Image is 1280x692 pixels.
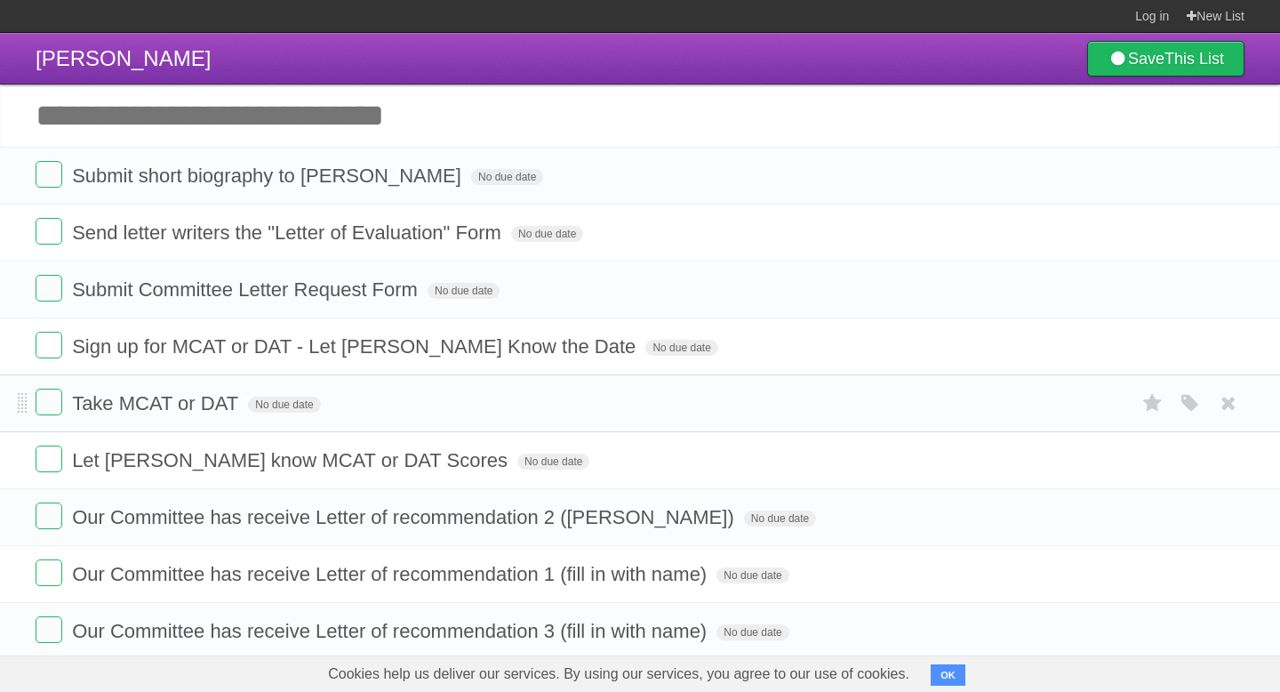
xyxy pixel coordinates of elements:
[72,221,506,244] span: Send letter writers the "Letter of Evaluation" Form
[716,624,788,640] span: No due date
[36,446,62,472] label: Done
[716,567,788,583] span: No due date
[1164,50,1224,68] b: This List
[72,506,739,528] span: Our Committee has receive Letter of recommendation 2 ([PERSON_NAME])
[36,503,62,529] label: Done
[36,275,62,302] label: Done
[72,620,711,642] span: Our Committee has receive Letter of recommendation 3 (fill in with name)
[248,397,320,413] span: No due date
[72,165,466,187] span: Submit short biography to [PERSON_NAME]
[72,335,640,358] span: Sign up for MCAT or DAT - Let [PERSON_NAME] Know the Date
[72,449,512,471] span: Let [PERSON_NAME] know MCAT or DAT Scores
[517,454,589,470] span: No due date
[471,169,543,185] span: No due date
[36,616,62,643] label: Done
[744,511,816,527] span: No due date
[36,332,62,358] label: Done
[310,656,927,692] span: Cookies help us deliver our services. By using our services, you agree to our use of cookies.
[931,664,965,686] button: OK
[1136,389,1170,418] label: Star task
[72,392,243,414] span: Take MCAT or DAT
[72,278,422,301] span: Submit Committee Letter Request Form
[36,559,62,586] label: Done
[36,161,62,188] label: Done
[511,226,583,242] span: No due date
[1087,41,1244,76] a: SaveThis List
[428,283,500,299] span: No due date
[36,389,62,415] label: Done
[72,563,711,585] span: Our Committee has receive Letter of recommendation 1 (fill in with name)
[645,340,717,356] span: No due date
[36,46,211,70] span: [PERSON_NAME]
[36,218,62,245] label: Done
